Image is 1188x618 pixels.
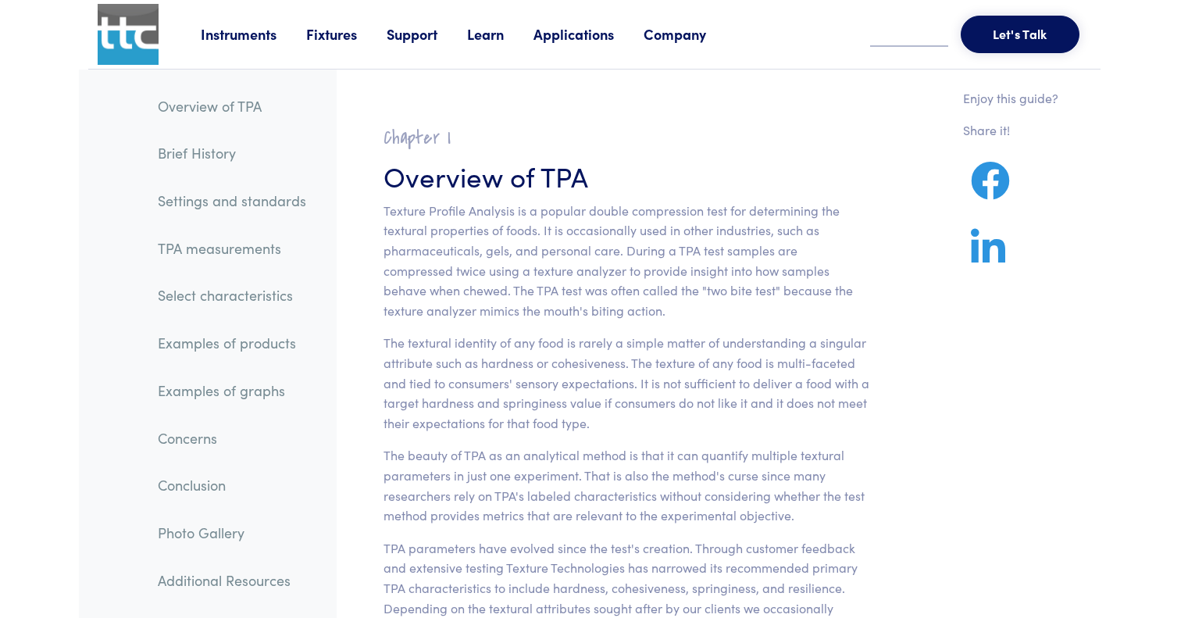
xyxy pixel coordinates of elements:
a: Company [644,24,736,44]
a: Support [387,24,467,44]
a: Select characteristics [145,277,319,313]
h3: Overview of TPA [384,156,870,195]
a: Overview of TPA [145,88,319,124]
h2: Chapter I [384,126,870,150]
a: Photo Gallery [145,515,319,551]
a: Brief History [145,135,319,171]
a: Applications [533,24,644,44]
p: Share it! [963,120,1058,141]
p: The beauty of TPA as an analytical method is that it can quantify multiple textural parameters in... [384,445,870,525]
img: ttc_logo_1x1_v1.0.png [98,4,159,65]
a: TPA measurements [145,230,319,266]
button: Let's Talk [961,16,1079,53]
p: Texture Profile Analysis is a popular double compression test for determining the textural proper... [384,201,870,321]
a: Concerns [145,420,319,456]
a: Examples of products [145,325,319,361]
a: Instruments [201,24,306,44]
a: Learn [467,24,533,44]
a: Share on LinkedIn [963,247,1013,266]
p: Enjoy this guide? [963,88,1058,109]
a: Examples of graphs [145,373,319,409]
a: Conclusion [145,467,319,503]
a: Fixtures [306,24,387,44]
p: The textural identity of any food is rarely a simple matter of understanding a singular attribute... [384,333,870,433]
a: Settings and standards [145,183,319,219]
a: Additional Resources [145,563,319,598]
